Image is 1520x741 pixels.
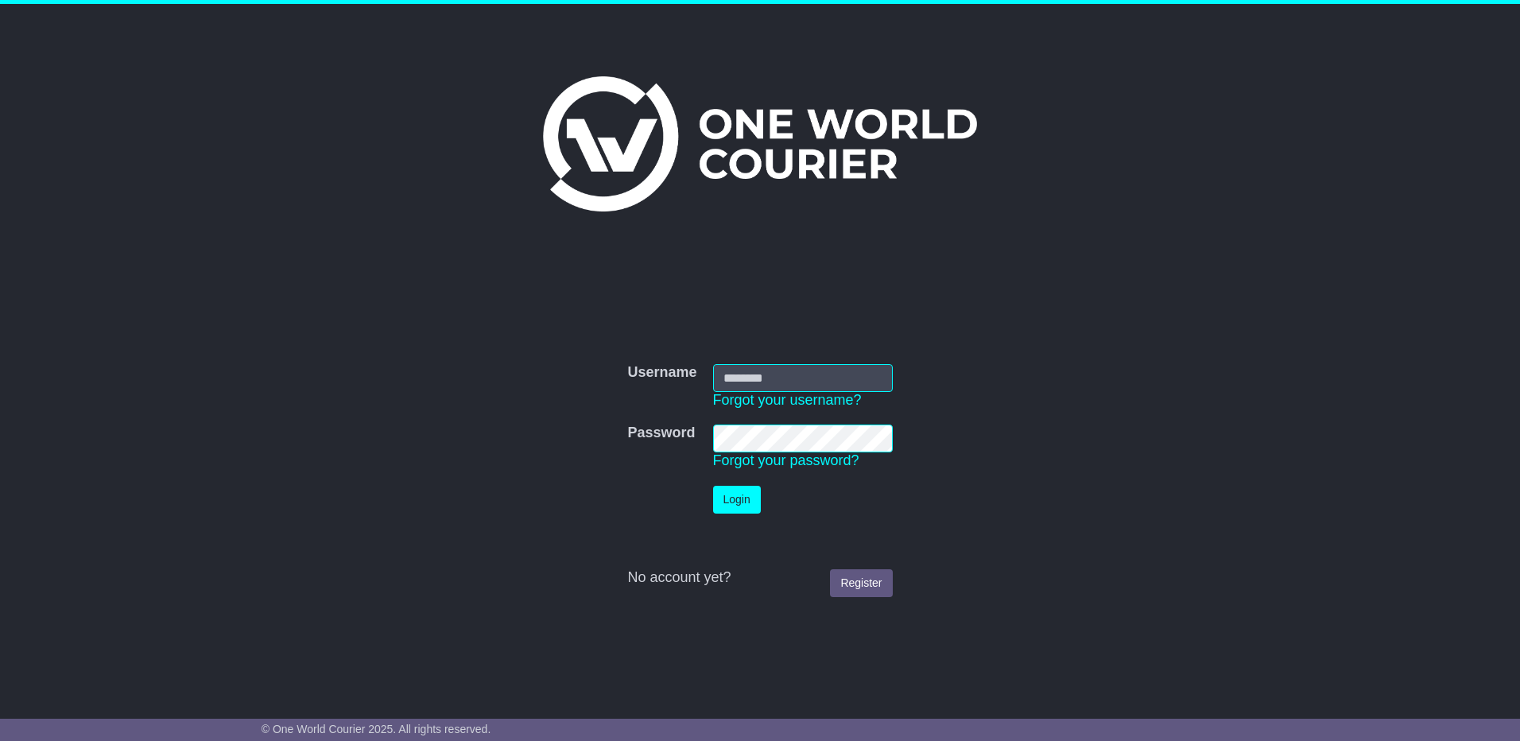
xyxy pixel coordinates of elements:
a: Register [830,569,892,597]
div: No account yet? [627,569,892,587]
img: One World [543,76,977,211]
label: Password [627,425,695,442]
a: Forgot your password? [713,452,859,468]
a: Forgot your username? [713,392,862,408]
label: Username [627,364,696,382]
span: © One World Courier 2025. All rights reserved. [262,723,491,735]
button: Login [713,486,761,514]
